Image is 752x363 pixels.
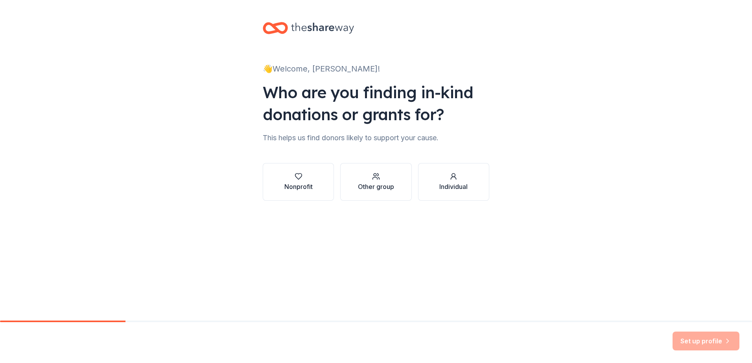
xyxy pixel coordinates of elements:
div: Other group [358,182,394,191]
div: 👋 Welcome, [PERSON_NAME]! [263,62,489,75]
button: Individual [418,163,489,201]
button: Other group [340,163,411,201]
div: Individual [439,182,468,191]
div: Nonprofit [284,182,313,191]
button: Nonprofit [263,163,334,201]
div: Who are you finding in-kind donations or grants for? [263,81,489,125]
div: This helps us find donors likely to support your cause. [263,132,489,144]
